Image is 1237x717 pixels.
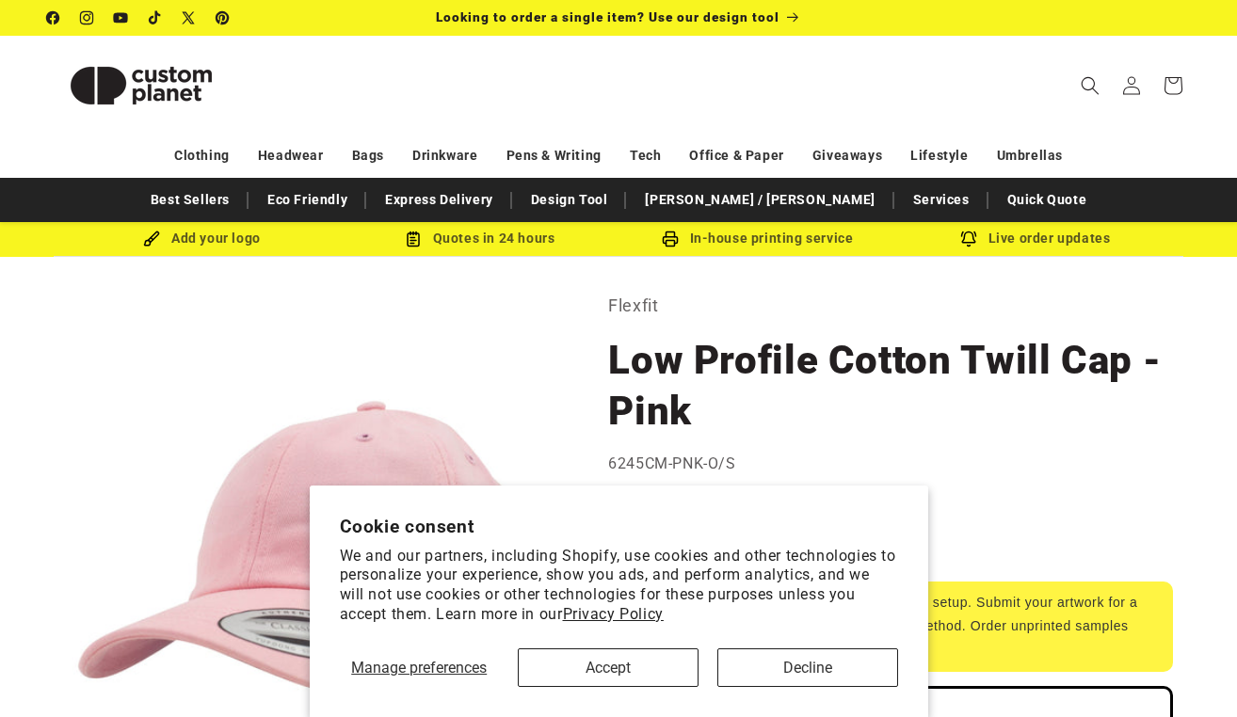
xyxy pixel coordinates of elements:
div: Quotes in 24 hours [341,227,618,250]
span: 6245CM-PNK-O/S [608,454,735,472]
img: In-house printing [662,231,679,247]
div: Live order updates [896,227,1174,250]
a: Giveaways [812,139,882,172]
img: Custom Planet [47,43,235,128]
span: Looking to order a single item? Use our design tool [436,9,779,24]
p: Flexfit [608,291,1173,321]
a: Services [904,183,979,216]
a: Design Tool [522,183,618,216]
a: Drinkware [412,139,477,172]
a: Umbrellas [997,139,1063,172]
a: Tech [630,139,661,172]
a: Express Delivery [376,183,503,216]
a: Office & Paper [689,139,783,172]
img: Order Updates Icon [405,231,422,247]
img: Order updates [960,231,977,247]
a: Custom Planet [40,36,243,135]
a: Quick Quote [998,183,1097,216]
a: Bags [352,139,384,172]
div: In-house printing service [618,227,896,250]
p: We and our partners, including Shopify, use cookies and other technologies to personalize your ex... [340,547,898,625]
button: Decline [717,648,898,687]
img: Brush Icon [143,231,160,247]
span: Manage preferences [351,659,487,677]
a: Clothing [174,139,230,172]
a: [PERSON_NAME] / [PERSON_NAME] [635,183,884,216]
a: Pens & Writing [506,139,602,172]
h2: Cookie consent [340,516,898,537]
button: Manage preferences [339,648,498,687]
summary: Search [1069,65,1111,106]
a: Lifestyle [910,139,968,172]
a: Privacy Policy [563,605,664,623]
button: Accept [518,648,699,687]
div: Add your logo [63,227,341,250]
a: Best Sellers [141,183,239,216]
a: Headwear [258,139,324,172]
a: Eco Friendly [258,183,357,216]
h1: Low Profile Cotton Twill Cap - Pink [608,335,1173,437]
